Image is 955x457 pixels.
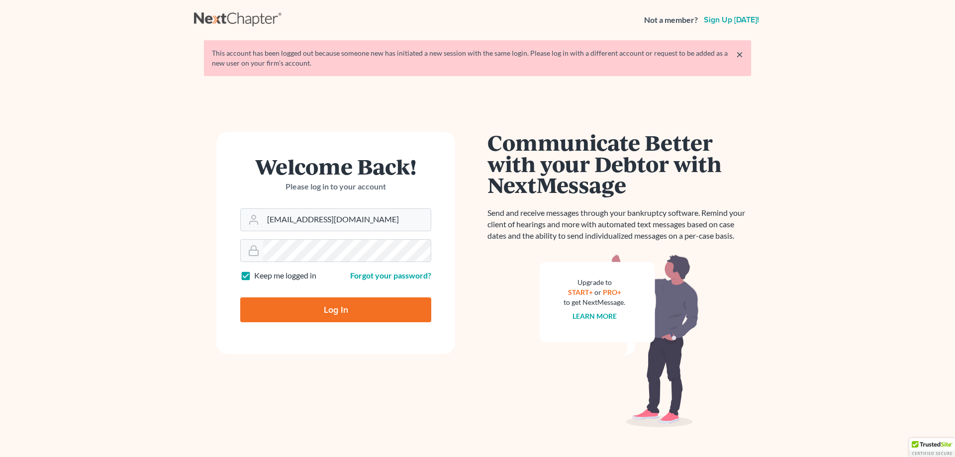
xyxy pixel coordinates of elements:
a: Sign up [DATE]! [702,16,761,24]
input: Log In [240,297,431,322]
a: × [736,48,743,60]
div: to get NextMessage. [564,297,625,307]
h1: Welcome Back! [240,156,431,177]
a: PRO+ [603,288,621,296]
a: START+ [568,288,593,296]
input: Email Address [263,209,431,231]
span: or [594,288,601,296]
div: This account has been logged out because someone new has initiated a new session with the same lo... [212,48,743,68]
p: Send and receive messages through your bankruptcy software. Remind your client of hearings and mo... [487,207,751,242]
a: Forgot your password? [350,271,431,280]
a: Learn more [573,312,617,320]
div: TrustedSite Certified [909,438,955,457]
p: Please log in to your account [240,181,431,192]
img: nextmessage_bg-59042aed3d76b12b5cd301f8e5b87938c9018125f34e5fa2b7a6b67550977c72.svg [540,254,699,428]
div: Upgrade to [564,277,625,287]
strong: Not a member? [644,14,698,26]
h1: Communicate Better with your Debtor with NextMessage [487,132,751,195]
label: Keep me logged in [254,270,316,281]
